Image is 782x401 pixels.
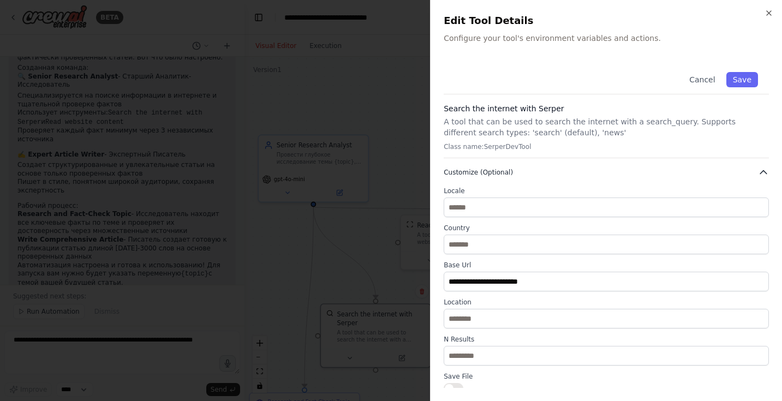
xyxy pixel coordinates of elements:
[726,72,758,87] button: Save
[444,103,769,114] h3: Search the internet with Serper
[444,116,769,138] p: A tool that can be used to search the internet with a search_query. Supports different search typ...
[444,224,769,232] label: Country
[444,298,769,307] label: Location
[444,33,769,44] p: Configure your tool's environment variables and actions.
[444,261,769,270] label: Base Url
[444,142,769,151] p: Class name: SerperDevTool
[444,372,769,381] label: Save File
[444,167,769,178] button: Customize (Optional)
[444,187,769,195] label: Locale
[444,13,769,28] h2: Edit Tool Details
[444,168,513,177] span: Customize (Optional)
[683,72,721,87] button: Cancel
[444,335,769,344] label: N Results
